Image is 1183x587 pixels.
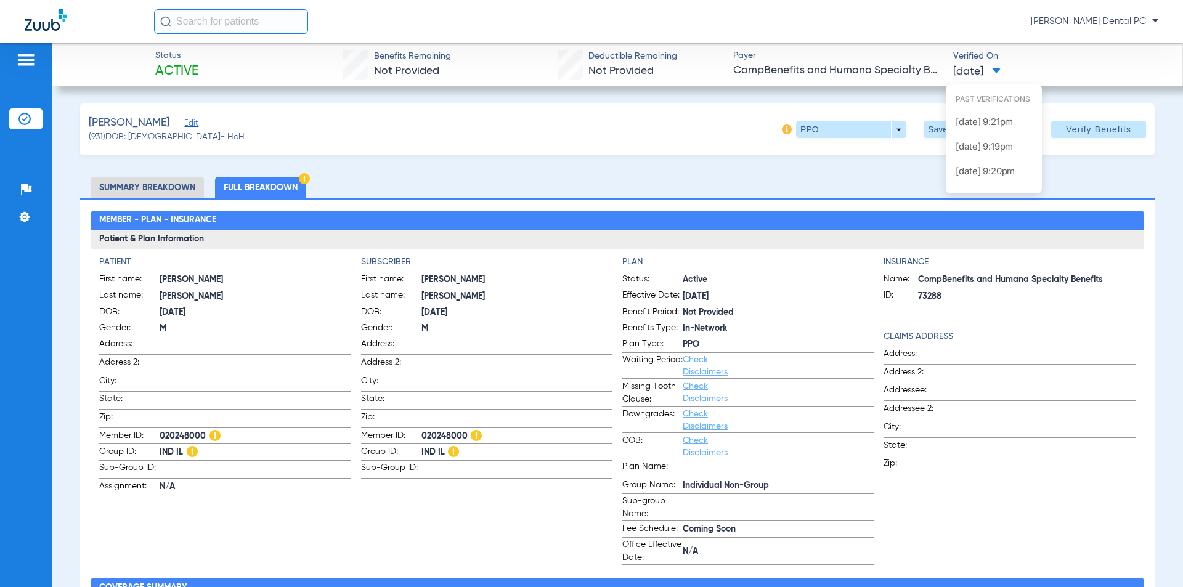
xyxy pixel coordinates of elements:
[1121,528,1183,587] iframe: Chat Widget
[946,134,1042,159] label: [DATE] 9:19PM
[946,159,1042,184] label: [DATE] 9:20PM
[946,110,1042,134] label: [DATE] 9:21PM
[946,94,1042,110] span: Past Verifications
